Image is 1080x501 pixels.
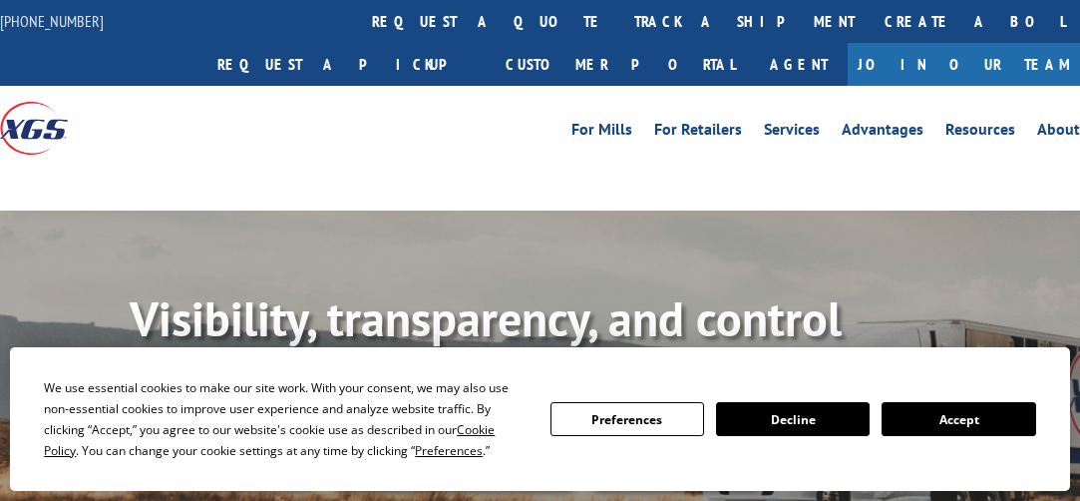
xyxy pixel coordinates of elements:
[202,43,491,86] a: Request a pickup
[130,287,842,407] b: Visibility, transparency, and control for your entire supply chain.
[848,43,1080,86] a: Join Our Team
[491,43,750,86] a: Customer Portal
[842,122,923,144] a: Advantages
[44,377,526,461] div: We use essential cookies to make our site work. With your consent, we may also use non-essential ...
[750,43,848,86] a: Agent
[716,402,870,436] button: Decline
[654,122,742,144] a: For Retailers
[945,122,1015,144] a: Resources
[10,347,1070,491] div: Cookie Consent Prompt
[882,402,1035,436] button: Accept
[550,402,704,436] button: Preferences
[1037,122,1080,144] a: About
[415,442,483,459] span: Preferences
[764,122,820,144] a: Services
[571,122,632,144] a: For Mills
